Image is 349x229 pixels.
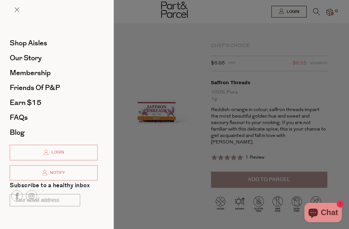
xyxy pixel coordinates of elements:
[10,183,90,191] label: Subscribe to a healthy inbox
[10,145,98,160] a: Login
[10,38,47,48] span: Shop Aisles
[10,127,25,138] span: Blog
[10,53,42,63] span: Our Story
[10,69,98,76] a: Membership
[48,170,65,176] span: Notify
[10,68,51,78] span: Membership
[10,114,98,121] a: FAQs
[10,99,98,106] a: Earn $15
[10,83,60,93] span: Friends of P&P
[50,150,64,155] span: Login
[10,54,98,62] a: Our Story
[10,97,41,108] span: Earn $15
[10,129,98,136] a: Blog
[302,203,344,224] inbox-online-store-chat: Shopify online store chat
[10,40,98,47] a: Shop Aisles
[10,112,28,123] span: FAQs
[10,165,98,181] a: Notify
[10,84,98,91] a: Friends of P&P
